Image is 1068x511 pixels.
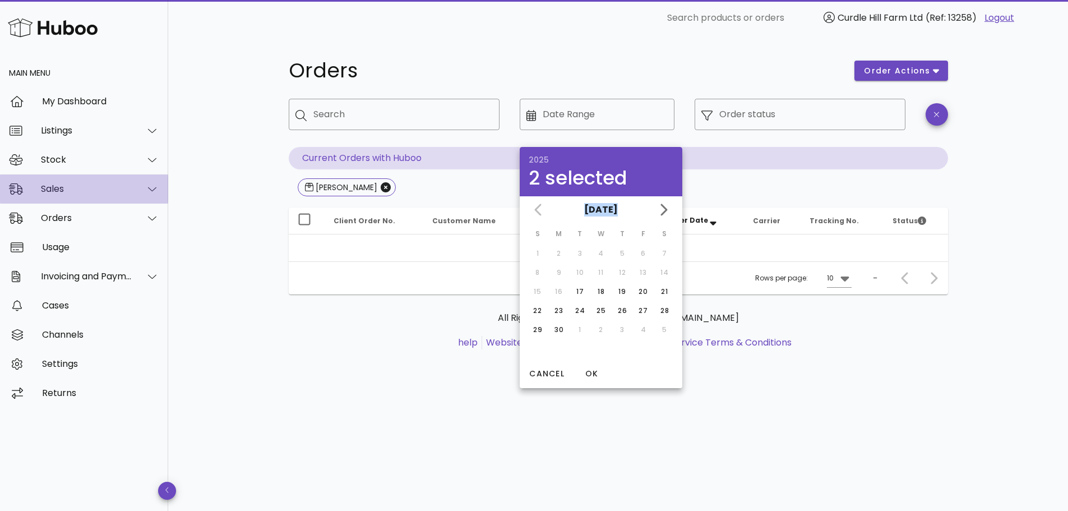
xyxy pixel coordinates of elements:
th: Client Order No. [325,208,423,234]
button: order actions [854,61,947,81]
th: Tracking No. [801,208,884,234]
span: Curdle Hill Farm Ltd [838,11,923,24]
div: Rows per page: [755,262,852,294]
div: My Dashboard [42,96,159,107]
button: Next month [653,200,673,220]
button: 21 [655,283,673,301]
div: Stock [41,154,132,165]
button: 25 [592,302,610,320]
div: 2025 [529,156,673,164]
button: 30 [550,321,568,339]
div: Usage [42,242,159,252]
li: and [482,336,792,349]
div: 26 [613,306,631,316]
h1: Orders [289,61,842,81]
span: Cancel [529,368,565,380]
div: Sales [41,183,132,194]
div: 27 [634,306,652,316]
button: Close [381,182,391,192]
button: 26 [613,302,631,320]
p: Current Orders with Huboo [289,147,948,169]
th: Carrier [744,208,800,234]
button: 24 [571,302,589,320]
button: 18 [592,283,610,301]
span: Order Date [665,215,708,225]
div: 29 [529,325,547,335]
th: S [654,224,674,243]
button: 27 [634,302,652,320]
a: Logout [984,11,1014,25]
th: Customer Name [423,208,524,234]
div: 10Rows per page: [827,269,852,287]
div: 23 [550,306,568,316]
div: 28 [655,306,673,316]
td: No data available [289,234,948,261]
span: Tracking No. [810,216,859,225]
div: 2 selected [529,168,673,187]
div: 17 [571,287,589,297]
span: OK [578,368,605,380]
span: Customer Name [432,216,496,225]
div: 24 [571,306,589,316]
button: 23 [550,302,568,320]
a: Website and Dashboard Terms of Use [486,336,654,349]
div: Channels [42,329,159,340]
button: 28 [655,302,673,320]
div: Orders [41,213,132,223]
div: 25 [592,306,610,316]
div: 18 [592,287,610,297]
button: [DATE] [580,199,622,221]
div: Returns [42,388,159,398]
span: order actions [863,65,931,77]
button: 20 [634,283,652,301]
th: M [549,224,569,243]
div: [PERSON_NAME] [313,182,377,193]
th: F [634,224,654,243]
a: help [458,336,478,349]
th: S [528,224,548,243]
th: T [612,224,632,243]
a: Service Terms & Conditions [671,336,792,349]
button: 17 [571,283,589,301]
th: Status [884,208,947,234]
th: T [570,224,590,243]
span: Client Order No. [334,216,395,225]
button: 19 [613,283,631,301]
div: 19 [613,287,631,297]
img: Huboo Logo [8,16,98,40]
div: Invoicing and Payments [41,271,132,282]
button: 22 [529,302,547,320]
button: OK [574,363,609,384]
span: (Ref: 13258) [926,11,977,24]
div: 22 [529,306,547,316]
div: 21 [655,287,673,297]
p: All Rights Reserved. Copyright 2025 - [DOMAIN_NAME] [298,311,939,325]
button: 29 [529,321,547,339]
div: 30 [550,325,568,335]
button: Cancel [524,363,569,384]
span: Carrier [753,216,780,225]
th: Order Date: Sorted descending. Activate to remove sorting. [656,208,744,234]
div: 20 [634,287,652,297]
div: Cases [42,300,159,311]
th: W [591,224,611,243]
div: – [873,273,877,283]
div: Settings [42,358,159,369]
div: 10 [827,273,834,283]
div: Listings [41,125,132,136]
span: Status [893,216,926,225]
